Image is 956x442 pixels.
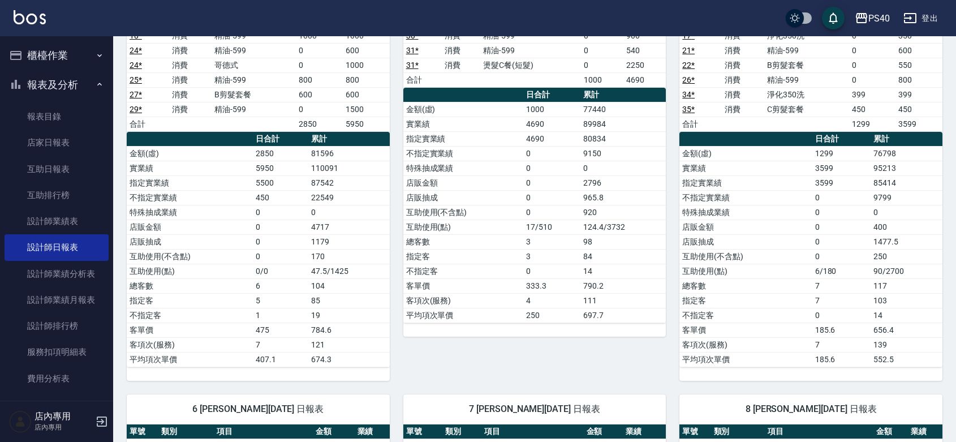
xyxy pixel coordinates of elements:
[308,205,389,220] td: 0
[679,352,812,367] td: 平均項次單價
[822,7,845,29] button: save
[14,10,46,24] img: Logo
[812,323,871,337] td: 185.6
[584,424,623,439] th: 金額
[403,424,442,439] th: 單號
[313,424,355,439] th: 金額
[523,161,580,175] td: 0
[850,7,894,30] button: PS40
[343,87,390,102] td: 600
[523,264,580,278] td: 0
[895,58,942,72] td: 550
[169,43,212,58] td: 消費
[212,58,295,72] td: 哥德式
[895,72,942,87] td: 800
[871,146,942,161] td: 76798
[35,411,92,422] h5: 店內專用
[523,117,580,131] td: 4690
[442,58,480,72] td: 消費
[127,117,169,131] td: 合計
[679,175,812,190] td: 指定實業績
[5,41,109,70] button: 櫃檯作業
[127,337,253,352] td: 客項次(服務)
[523,146,580,161] td: 0
[140,404,376,415] span: 6 [PERSON_NAME][DATE] 日報表
[308,278,389,293] td: 104
[895,102,942,117] td: 450
[871,220,942,234] td: 400
[403,117,524,131] td: 實業績
[722,102,764,117] td: 消費
[127,234,253,249] td: 店販抽成
[403,146,524,161] td: 不指定實業績
[308,323,389,337] td: 784.6
[308,220,389,234] td: 4717
[580,308,666,323] td: 697.7
[679,264,812,278] td: 互助使用(點)
[580,88,666,102] th: 累計
[127,146,253,161] td: 金額(虛)
[169,87,212,102] td: 消費
[812,234,871,249] td: 0
[442,424,481,439] th: 類別
[849,72,896,87] td: 0
[580,220,666,234] td: 124.4/3732
[127,352,253,367] td: 平均項次單價
[253,146,308,161] td: 2850
[679,161,812,175] td: 實業績
[308,249,389,264] td: 170
[253,308,308,323] td: 1
[623,58,666,72] td: 2250
[480,43,581,58] td: 精油-599
[127,220,253,234] td: 店販金額
[679,323,812,337] td: 客單價
[403,72,442,87] td: 合計
[212,72,295,87] td: 精油-599
[581,72,623,87] td: 1000
[5,261,109,287] a: 設計師業績分析表
[764,72,849,87] td: 精油-599
[580,146,666,161] td: 9150
[308,132,389,147] th: 累計
[127,161,253,175] td: 實業績
[871,175,942,190] td: 85414
[127,278,253,293] td: 總客數
[812,132,871,147] th: 日合計
[212,102,295,117] td: 精油-599
[523,205,580,220] td: 0
[523,278,580,293] td: 333.3
[871,161,942,175] td: 95213
[812,293,871,308] td: 7
[212,43,295,58] td: 精油-599
[127,190,253,205] td: 不指定實業績
[679,220,812,234] td: 店販金額
[296,58,343,72] td: 0
[127,424,158,439] th: 單號
[253,264,308,278] td: 0/0
[403,249,524,264] td: 指定客
[253,293,308,308] td: 5
[403,175,524,190] td: 店販金額
[523,190,580,205] td: 0
[895,117,942,131] td: 3599
[812,161,871,175] td: 3599
[403,308,524,323] td: 平均項次單價
[9,410,32,433] img: Person
[523,131,580,146] td: 4690
[679,190,812,205] td: 不指定實業績
[5,313,109,339] a: 設計師排行榜
[580,190,666,205] td: 965.8
[581,58,623,72] td: 0
[296,87,343,102] td: 600
[127,264,253,278] td: 互助使用(點)
[623,72,666,87] td: 4690
[812,175,871,190] td: 3599
[523,234,580,249] td: 3
[581,43,623,58] td: 0
[253,190,308,205] td: 450
[253,132,308,147] th: 日合計
[849,117,896,131] td: 1299
[253,205,308,220] td: 0
[5,156,109,182] a: 互助日報表
[403,131,524,146] td: 指定實業績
